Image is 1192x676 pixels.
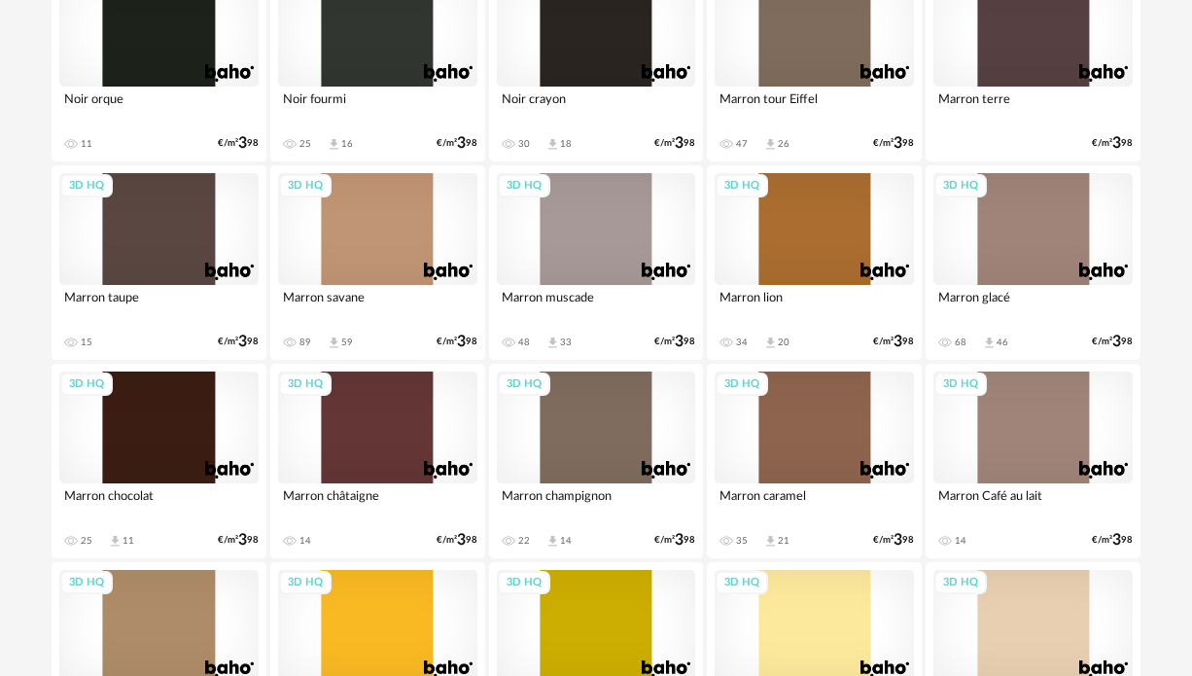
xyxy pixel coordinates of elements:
div: 18 [560,138,572,150]
div: Marron savane [278,285,477,324]
span: 3 [457,137,466,150]
div: 3D HQ [60,174,113,198]
div: Marron lion [715,285,914,324]
a: 3D HQ Marron châtaigne 14 €/m²398 [270,364,485,558]
div: 3D HQ [498,174,550,198]
div: 14 [299,535,311,547]
div: Marron caramel [715,483,914,522]
div: Marron champignon [497,483,696,522]
div: 20 [778,337,789,348]
div: Marron chocolat [59,483,259,522]
div: 26 [778,138,789,150]
a: 3D HQ Marron savane 89 Download icon 59 €/m²398 [270,165,485,360]
div: 3D HQ [934,373,987,397]
div: 25 [81,535,92,547]
div: 3D HQ [934,174,987,198]
span: 3 [238,534,247,547]
div: 3D HQ [934,571,987,595]
div: 68 [955,337,966,348]
div: €/m² 98 [1092,336,1133,348]
span: 3 [1112,534,1121,547]
div: €/m² 98 [654,336,695,348]
span: Download icon [545,534,560,549]
div: 11 [123,535,134,547]
div: €/m² 98 [218,137,259,150]
div: Noir fourmi [278,87,477,125]
div: 30 [518,138,530,150]
div: 3D HQ [716,373,768,397]
a: 3D HQ Marron glacé 68 Download icon 46 €/m²398 [926,165,1140,360]
div: €/m² 98 [218,534,259,547]
div: 46 [997,337,1008,348]
div: 25 [299,138,311,150]
div: Marron terre [933,87,1133,125]
div: 3D HQ [498,571,550,595]
span: Download icon [982,336,997,350]
span: Download icon [763,534,778,549]
div: Marron Café au lait [933,483,1133,522]
span: Download icon [327,137,341,152]
div: 3D HQ [498,373,550,397]
span: Download icon [763,137,778,152]
div: 59 [341,337,353,348]
div: 48 [518,337,530,348]
span: 3 [894,534,902,547]
div: 14 [560,535,572,547]
div: €/m² 98 [437,534,477,547]
div: 14 [955,535,966,547]
div: €/m² 98 [218,336,259,348]
div: 3D HQ [279,571,332,595]
div: 3D HQ [279,373,332,397]
span: 3 [894,336,902,348]
div: Noir orque [59,87,259,125]
span: 3 [675,336,684,348]
span: 3 [1112,336,1121,348]
div: 3D HQ [60,571,113,595]
div: 3D HQ [716,174,768,198]
a: 3D HQ Marron Café au lait 14 €/m²398 [926,364,1140,558]
span: Download icon [545,336,560,350]
div: 47 [736,138,748,150]
div: Marron tour Eiffel [715,87,914,125]
div: Marron châtaigne [278,483,477,522]
a: 3D HQ Marron chocolat 25 Download icon 11 €/m²398 [52,364,266,558]
div: 3D HQ [279,174,332,198]
a: 3D HQ Marron champignon 22 Download icon 14 €/m²398 [489,364,704,558]
span: Download icon [545,137,560,152]
div: 11 [81,138,92,150]
div: Marron glacé [933,285,1133,324]
a: 3D HQ Marron muscade 48 Download icon 33 €/m²398 [489,165,704,360]
div: €/m² 98 [437,336,477,348]
a: 3D HQ Marron taupe 15 €/m²398 [52,165,266,360]
div: €/m² 98 [437,137,477,150]
div: 15 [81,337,92,348]
div: €/m² 98 [873,137,914,150]
span: Download icon [327,336,341,350]
span: 3 [238,137,247,150]
div: Marron taupe [59,285,259,324]
div: 3D HQ [716,571,768,595]
div: 33 [560,337,572,348]
span: 3 [675,534,684,547]
span: 3 [675,137,684,150]
span: 3 [1112,137,1121,150]
span: 3 [238,336,247,348]
div: Noir crayon [497,87,696,125]
div: 16 [341,138,353,150]
a: 3D HQ Marron lion 34 Download icon 20 €/m²398 [707,165,922,360]
div: 34 [736,337,748,348]
div: €/m² 98 [654,137,695,150]
div: 21 [778,535,789,547]
span: Download icon [108,534,123,549]
div: 35 [736,535,748,547]
div: 3D HQ [60,373,113,397]
div: €/m² 98 [873,534,914,547]
div: Marron muscade [497,285,696,324]
div: €/m² 98 [873,336,914,348]
a: 3D HQ Marron caramel 35 Download icon 21 €/m²398 [707,364,922,558]
div: 89 [299,337,311,348]
span: 3 [457,336,466,348]
span: Download icon [763,336,778,350]
div: €/m² 98 [1092,534,1133,547]
span: 3 [894,137,902,150]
